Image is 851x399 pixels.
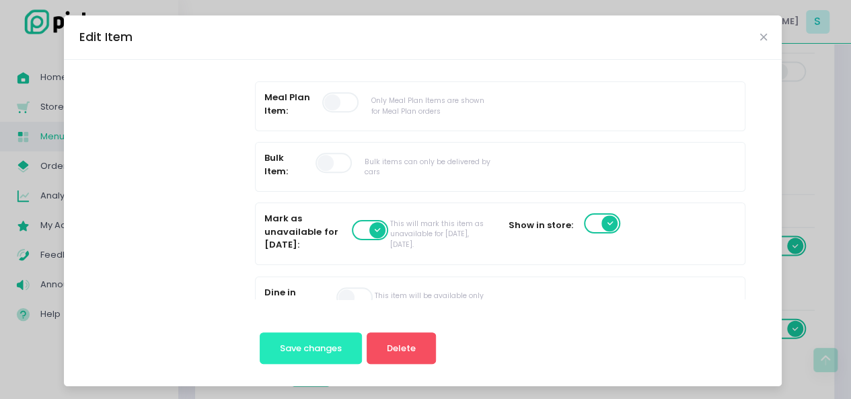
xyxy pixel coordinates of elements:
label: Bulk Item: [264,151,304,178]
span: Delete [387,342,416,355]
label: Meal Plan Item: [264,91,311,117]
label: Show in store: [509,219,573,232]
button: Delete [367,332,437,365]
div: This will mark this item as unavailable for [DATE], [DATE] . [390,219,492,250]
button: Close [760,34,766,40]
span: Save changes [280,342,342,355]
div: Bulk items can only be delivered by cars [365,157,492,178]
label: Mark as unavailable for [DATE]: [264,212,340,252]
button: Save changes [260,332,363,365]
div: This item will be available only on dine-in. [375,291,492,312]
div: Only Meal Plan Items are shown for Meal Plan orders [371,96,492,116]
div: Edit Item [79,28,133,46]
label: Dine in Exclusive: [264,286,325,312]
